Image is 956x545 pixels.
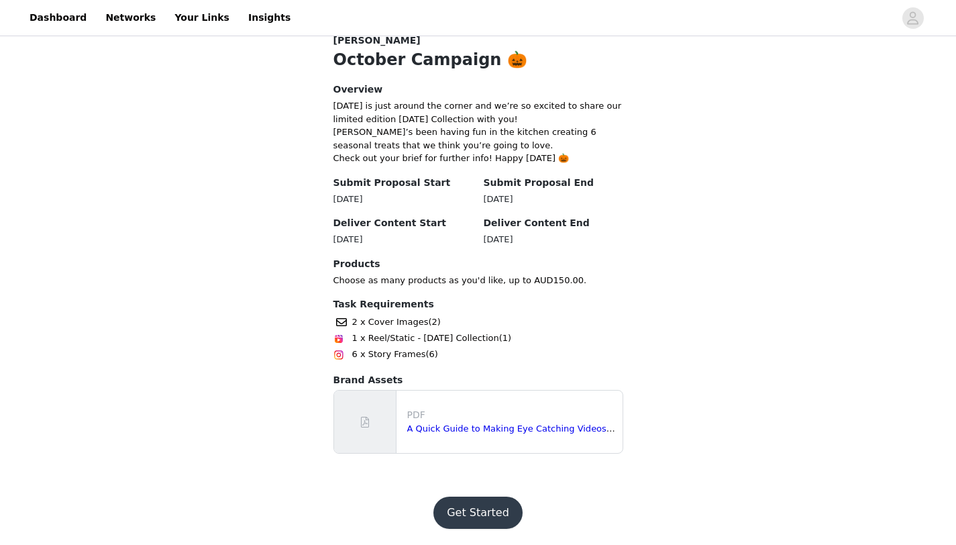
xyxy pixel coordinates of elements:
img: Instagram Reels Icon [333,334,344,344]
div: [DATE] [333,193,473,206]
span: 6 x Story Frames [352,348,426,361]
span: 1 x Reel/Static - [DATE] Collection [352,332,499,345]
h4: Deliver Content Start [333,216,473,230]
h4: Overview [333,83,623,97]
h1: October Campaign 🎃 [333,48,623,72]
div: avatar [906,7,919,29]
div: [DATE] [333,233,473,246]
button: Get Started [433,497,523,529]
h4: Deliver Content End [484,216,623,230]
a: Networks [97,3,164,33]
span: [PERSON_NAME]’s been having fun in the kitchen creating 6 seasonal treats that we think you’re go... [333,127,596,150]
p: PDF [407,408,617,422]
a: Dashboard [21,3,95,33]
h4: Submit Proposal Start [333,176,473,190]
span: [DATE] is just around the corner and we’re so excited to share our limited edition [DATE] Collect... [333,101,621,124]
span: 2 x Cover Images [352,315,429,329]
a: A Quick Guide to Making Eye Catching Videos.pdf [407,424,624,434]
span: [PERSON_NAME] [333,34,421,48]
p: Choose as many products as you'd like, up to AUD150.00. [333,274,623,287]
span: (1) [499,332,511,345]
span: Check out your brief for further info! Happy [DATE] 🎃 [333,153,570,163]
a: Your Links [166,3,237,33]
h4: Products [333,257,623,271]
div: [DATE] [484,193,623,206]
h4: Submit Proposal End [484,176,623,190]
h4: Task Requirements [333,297,623,311]
span: (6) [425,348,437,361]
a: Insights [240,3,299,33]
h4: Brand Assets [333,373,623,387]
div: [DATE] [484,233,623,246]
img: Instagram Icon [333,350,344,360]
span: (2) [428,315,440,329]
